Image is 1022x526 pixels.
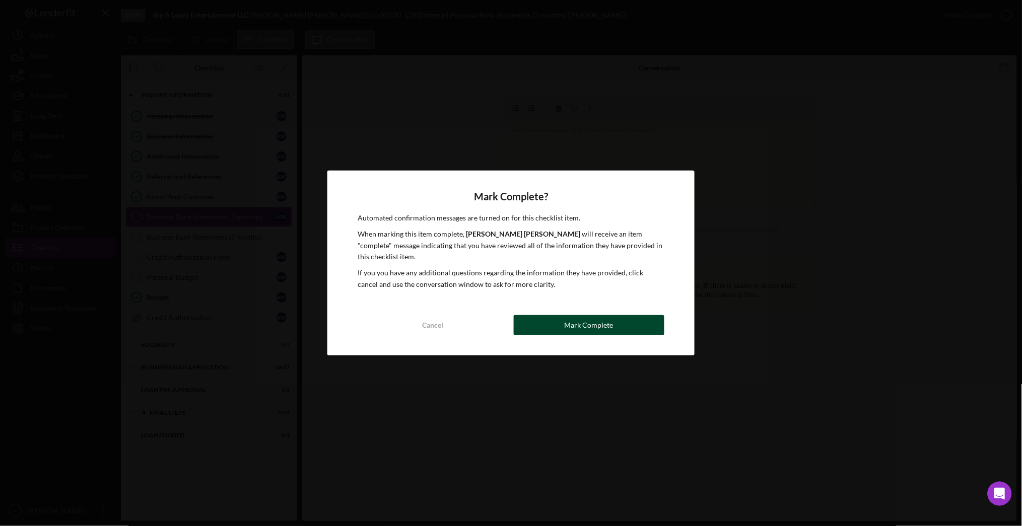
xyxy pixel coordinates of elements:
[358,191,664,202] h4: Mark Complete?
[358,212,664,223] p: Automated confirmation messages are turned on for this checklist item.
[565,315,614,335] div: Mark Complete
[514,315,664,335] button: Mark Complete
[358,229,664,262] p: When marking this item complete, will receive an item "complete" message indicating that you have...
[358,267,664,290] p: If you you have any additional questions regarding the information they have provided, click canc...
[358,315,508,335] button: Cancel
[466,230,580,238] b: [PERSON_NAME] [PERSON_NAME]
[988,482,1012,506] div: Open Intercom Messenger
[423,315,444,335] div: Cancel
